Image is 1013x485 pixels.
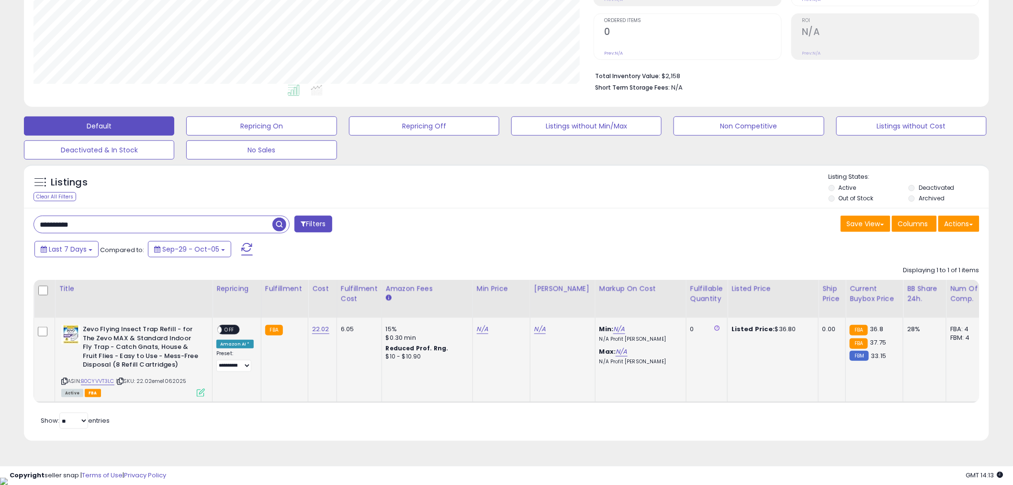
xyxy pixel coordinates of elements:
[599,284,682,294] div: Markup on Cost
[898,219,928,229] span: Columns
[595,72,660,80] b: Total Inventory Value:
[595,280,686,318] th: The percentage added to the cost of goods (COGS) that forms the calculator for Min & Max prices.
[966,471,1003,480] span: 2025-10-13 14:13 GMT
[907,284,942,304] div: BB Share 24h.
[534,324,546,334] a: N/A
[124,471,166,480] a: Privacy Policy
[10,471,45,480] strong: Copyright
[674,116,824,136] button: Non Competitive
[477,284,526,294] div: Min Price
[919,184,955,192] label: Deactivated
[604,18,781,23] span: Ordered Items
[222,326,237,334] span: OFF
[604,26,781,39] h2: 0
[839,194,874,202] label: Out of Stock
[312,284,333,294] div: Cost
[950,325,982,334] div: FBA: 4
[265,284,304,294] div: Fulfillment
[871,351,887,360] span: 33.15
[903,266,979,275] div: Displaying 1 to 1 of 1 items
[595,83,670,92] b: Short Term Storage Fees:
[216,284,257,294] div: Repricing
[841,216,890,232] button: Save View
[116,377,187,385] span: | SKU: 22.02eme1062025
[599,336,679,343] p: N/A Profit [PERSON_NAME]
[216,350,254,372] div: Preset:
[850,338,867,349] small: FBA
[534,284,591,294] div: [PERSON_NAME]
[162,244,219,254] span: Sep-29 - Oct-05
[870,324,884,334] span: 36.8
[907,325,939,334] div: 28%
[41,416,110,425] span: Show: entries
[850,351,868,361] small: FBM
[595,69,972,81] li: $2,158
[732,284,814,294] div: Listed Price
[386,294,392,302] small: Amazon Fees.
[349,116,499,136] button: Repricing Off
[51,176,88,189] h5: Listings
[24,116,174,136] button: Default
[477,324,488,334] a: N/A
[61,325,80,344] img: 51cBkmzGwKL._SL40_.jpg
[822,325,838,334] div: 0.00
[386,325,465,334] div: 15%
[950,284,985,304] div: Num of Comp.
[822,284,842,304] div: Ship Price
[732,325,811,334] div: $36.80
[82,471,123,480] a: Terms of Use
[616,347,627,357] a: N/A
[59,284,208,294] div: Title
[836,116,987,136] button: Listings without Cost
[386,334,465,342] div: $0.30 min
[81,377,114,385] a: B0CYVVT3LC
[690,325,720,334] div: 0
[341,325,374,334] div: 6.05
[732,324,775,334] b: Listed Price:
[511,116,662,136] button: Listings without Min/Max
[802,26,979,39] h2: N/A
[802,18,979,23] span: ROI
[613,324,625,334] a: N/A
[83,325,199,372] b: Zevo Flying Insect Trap Refill - for The Zevo MAX & Standard Indoor Fly Trap - Catch Gnats, House...
[34,192,76,201] div: Clear All Filters
[850,325,867,335] small: FBA
[802,50,821,56] small: Prev: N/A
[100,245,144,254] span: Compared to:
[186,140,337,160] button: No Sales
[599,324,614,334] b: Min:
[61,389,83,397] span: All listings currently available for purchase on Amazon
[312,324,329,334] a: 22.02
[690,284,723,304] div: Fulfillable Quantity
[186,116,337,136] button: Repricing On
[386,284,469,294] div: Amazon Fees
[265,325,283,335] small: FBA
[850,284,899,304] div: Current Buybox Price
[829,173,989,182] p: Listing States:
[671,83,683,92] span: N/A
[892,216,937,232] button: Columns
[34,241,99,257] button: Last 7 Days
[599,347,616,356] b: Max:
[61,325,205,396] div: ASIN:
[870,338,887,347] span: 37.75
[49,244,87,254] span: Last 7 Days
[294,216,332,232] button: Filters
[341,284,378,304] div: Fulfillment Cost
[216,340,254,348] div: Amazon AI *
[10,471,166,480] div: seller snap | |
[950,334,982,342] div: FBM: 4
[604,50,623,56] small: Prev: N/A
[599,358,679,365] p: N/A Profit [PERSON_NAME]
[938,216,979,232] button: Actions
[148,241,231,257] button: Sep-29 - Oct-05
[919,194,945,202] label: Archived
[24,140,174,160] button: Deactivated & In Stock
[839,184,856,192] label: Active
[85,389,101,397] span: FBA
[386,344,449,352] b: Reduced Prof. Rng.
[386,353,465,361] div: $10 - $10.90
